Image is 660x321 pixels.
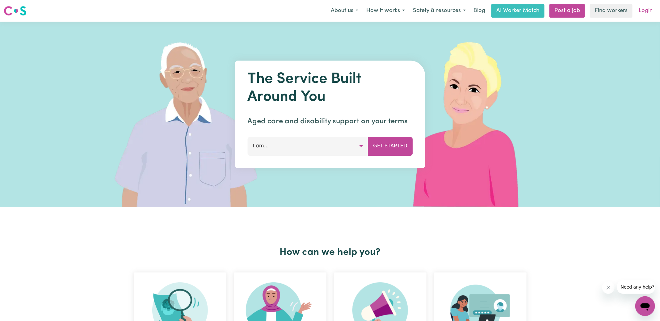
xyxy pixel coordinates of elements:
a: Find workers [590,4,633,18]
p: Aged care and disability support on your terms [247,116,413,127]
a: Blog [470,4,489,18]
iframe: Close message [602,281,615,294]
iframe: Message from company [617,280,655,294]
img: Careseekers logo [4,5,27,16]
a: AI Worker Match [491,4,544,18]
a: Post a job [549,4,585,18]
a: Careseekers logo [4,4,27,18]
h2: How can we help you? [130,247,530,258]
iframe: Button to launch messaging window [635,296,655,316]
button: I am... [247,137,368,155]
button: Get Started [368,137,413,155]
button: How it works [362,4,409,17]
button: Safety & resources [409,4,470,17]
a: Login [635,4,656,18]
h1: The Service Built Around You [247,70,413,106]
button: About us [327,4,362,17]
